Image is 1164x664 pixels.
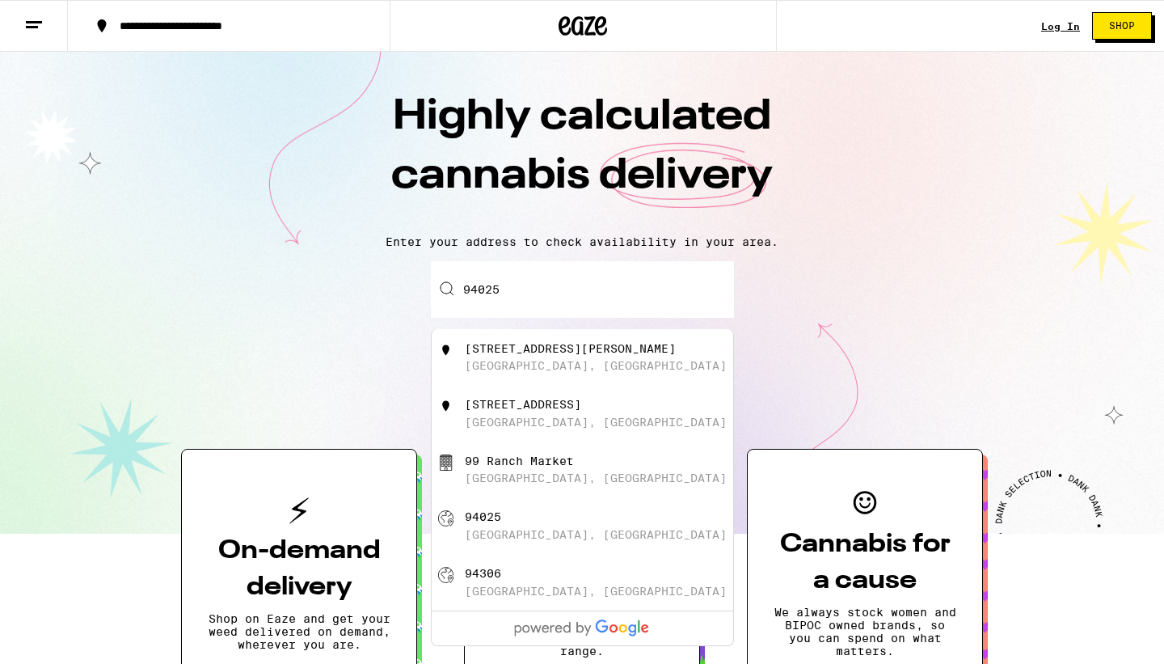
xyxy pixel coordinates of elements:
[465,416,727,429] div: [GEOGRAPHIC_DATA], [GEOGRAPHIC_DATA]
[299,88,865,222] h1: Highly calculated cannabis delivery
[465,359,727,372] div: [GEOGRAPHIC_DATA], [GEOGRAPHIC_DATA]
[465,510,501,523] div: 94025
[1109,21,1135,31] span: Shop
[438,510,454,527] img: 94025
[438,455,454,471] img: 99 Ranch Market
[438,567,454,583] img: 94306
[465,398,581,411] div: [STREET_ADDRESS]
[438,342,454,358] img: 900 Blake Wilbur Drive
[465,585,727,598] div: [GEOGRAPHIC_DATA], [GEOGRAPHIC_DATA]
[431,261,734,318] input: Enter your delivery address
[774,606,956,658] p: We always stock women and BIPOC owned brands, so you can spend on what matters.
[1080,12,1164,40] a: Shop
[1041,21,1080,32] a: Log In
[208,533,390,606] h3: On-demand delivery
[10,11,116,24] span: Hi. Need any help?
[208,612,390,651] p: Shop on Eaze and get your weed delivered on demand, wherever you are.
[465,528,727,541] div: [GEOGRAPHIC_DATA], [GEOGRAPHIC_DATA]
[438,398,454,414] img: 905 Maple Street
[465,567,501,580] div: 94306
[465,472,727,484] div: [GEOGRAPHIC_DATA], [GEOGRAPHIC_DATA]
[1092,12,1152,40] button: Shop
[465,342,676,355] div: [STREET_ADDRESS][PERSON_NAME]
[16,235,1148,248] p: Enter your address to check availability in your area.
[774,527,956,599] h3: Cannabis for a cause
[465,455,574,467] div: 99 Ranch Market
